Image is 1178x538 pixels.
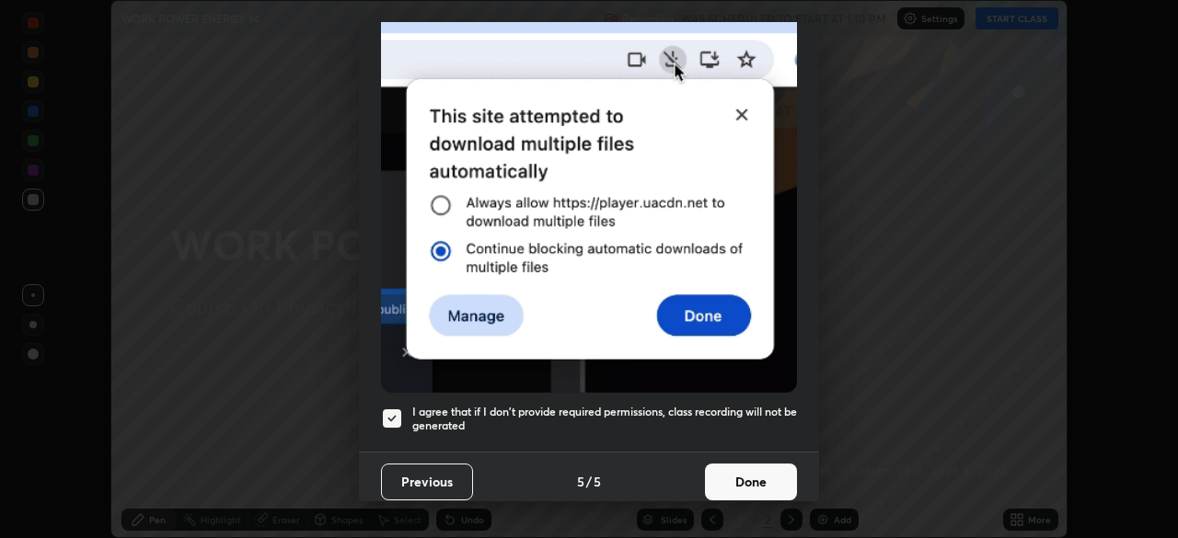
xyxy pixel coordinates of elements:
h4: 5 [594,472,601,491]
h4: 5 [577,472,584,491]
button: Done [705,464,797,500]
h5: I agree that if I don't provide required permissions, class recording will not be generated [412,405,797,433]
h4: / [586,472,592,491]
button: Previous [381,464,473,500]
